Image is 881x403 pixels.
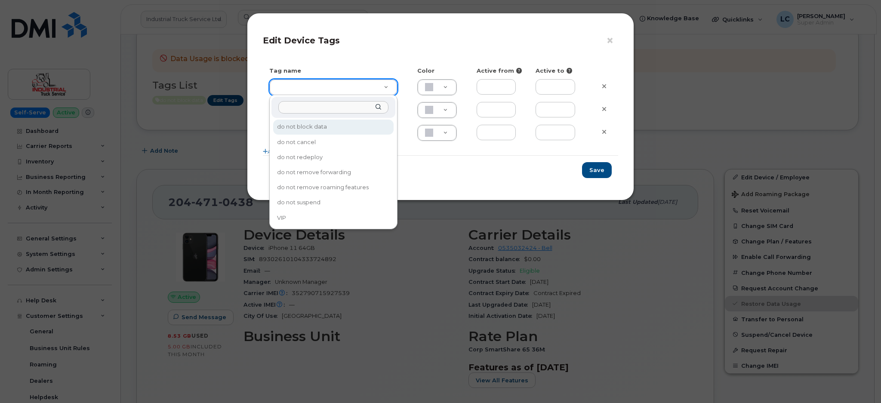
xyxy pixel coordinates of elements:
div: do not cancel [274,135,393,149]
div: do not remove roaming features [274,181,393,194]
div: VIP [274,211,393,225]
div: do not suspend [274,196,393,209]
div: do not redeploy [274,151,393,164]
div: do not remove forwarding [274,166,393,179]
div: do not block data [274,120,393,134]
